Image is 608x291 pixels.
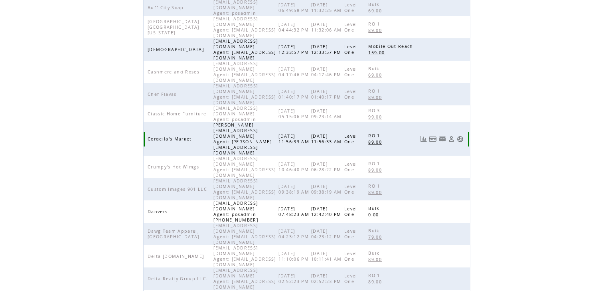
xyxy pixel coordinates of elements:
span: Bulk [368,2,381,7]
span: Custom Images 901 LLC [148,186,209,192]
a: 89.00 [368,139,386,145]
span: 89.00 [368,28,384,33]
span: [DATE] 02:52:23 PM [278,273,311,284]
a: 89.00 [368,278,386,285]
span: [DATE] 09:23:14 AM [311,108,344,119]
span: 89.00 [368,279,384,285]
span: Mobile Out Reach [368,44,415,49]
span: [DATE] 01:40:17 PM [278,89,311,100]
span: Level One [344,133,357,145]
a: 159.00 [368,49,389,56]
span: [DATE] 12:42:40 PM [311,206,343,217]
span: [DATE] 12:33:57 PM [278,44,311,55]
span: ROI1 [368,21,382,27]
span: Delta [DOMAIN_NAME] [148,253,206,259]
span: Level One [344,251,357,262]
a: 89.00 [368,189,386,196]
span: [DATE] 05:15:06 PM [278,108,311,119]
span: [PERSON_NAME][EMAIL_ADDRESS][DOMAIN_NAME] Agent: [PERSON_NAME][EMAIL_ADDRESS][DOMAIN_NAME] [213,122,272,156]
span: Level One [344,22,357,33]
a: View Bills [429,136,437,143]
span: ROI1 [368,161,382,166]
span: 69.00 [368,72,384,78]
span: Level One [344,89,357,100]
span: Level One [344,206,357,217]
span: ROI1 [368,88,382,94]
span: ROI1 [368,183,382,189]
span: Cordelia's Market [148,136,194,142]
span: [EMAIL_ADDRESS][DOMAIN_NAME] Agent: posadmin [PHONE_NUMBER] [213,200,260,223]
span: Danvers [148,209,170,214]
span: [EMAIL_ADDRESS][DOMAIN_NAME] Agent: [EMAIL_ADDRESS][DOMAIN_NAME] [213,61,276,83]
span: [EMAIL_ADDRESS][DOMAIN_NAME] Agent: [EMAIL_ADDRESS][DOMAIN_NAME] [213,38,276,61]
span: [EMAIL_ADDRESS][DOMAIN_NAME] Agent: [EMAIL_ADDRESS][DOMAIN_NAME] [213,245,276,267]
span: [DATE] 11:32:25 AM [311,2,344,13]
span: 79.00 [368,234,384,240]
span: [DATE] 11:56:33 AM [311,133,344,145]
a: View Usage [420,136,427,143]
span: Bulk [368,66,381,71]
span: Delta Realty Group LLC. [148,276,210,281]
span: Bulk [368,206,381,211]
span: [DATE] 10:11:41 AM [311,251,344,262]
span: 89.00 [368,95,384,100]
span: [DATE] 04:44:32 PM [278,22,311,33]
span: Level One [344,2,357,13]
span: 89.00 [368,257,384,262]
span: Bulk [368,250,381,256]
span: [DATE] 11:56:33 AM [278,133,311,145]
span: 0.00 [368,212,381,218]
span: [GEOGRAPHIC_DATA] [GEOGRAPHIC_DATA] [US_STATE] [148,19,199,36]
span: [DATE] 10:46:40 PM [278,161,311,172]
span: [DATE] 04:23:12 PM [278,228,311,240]
span: 89.00 [368,139,384,145]
span: 89.00 [368,190,384,195]
a: 0.00 [368,211,383,218]
a: 89.00 [368,256,386,263]
span: Cashmere and Roses [148,69,201,75]
a: 89.00 [368,27,386,34]
span: 89.00 [368,167,384,173]
span: [EMAIL_ADDRESS][DOMAIN_NAME] Agent: [EMAIL_ADDRESS][DOMAIN_NAME] [213,267,276,290]
span: Level One [344,184,357,195]
span: 99.00 [368,114,384,120]
span: Level One [344,44,357,55]
span: ROI3 [368,108,382,113]
a: 89.00 [368,166,386,173]
span: Crumpy's Hot Wimgs [148,164,201,170]
span: [EMAIL_ADDRESS][DOMAIN_NAME] Agent: [EMAIL_ADDRESS][DOMAIN_NAME] [213,16,276,38]
a: Support [457,136,464,143]
span: [DATE] 02:52:23 PM [311,273,343,284]
span: Dawg Team Apparel,[GEOGRAPHIC_DATA] [148,228,201,240]
span: [EMAIL_ADDRESS][DOMAIN_NAME] Agent: [EMAIL_ADDRESS][DOMAIN_NAME] [213,223,276,245]
span: [EMAIL_ADDRESS][DOMAIN_NAME] Agent: [EMAIL_ADDRESS][DOMAIN_NAME] [213,178,276,200]
span: Chef Flavas [148,91,179,97]
span: [DATE] 06:28:22 PM [311,161,343,172]
span: [DATE] 01:40:17 PM [311,89,343,100]
span: Level One [344,228,357,240]
span: [DEMOGRAPHIC_DATA] [148,47,206,52]
span: Level One [344,161,357,172]
span: Bulk [368,228,381,234]
span: Level One [344,273,357,284]
span: [DATE] 09:38:19 AM [311,184,344,195]
span: [DATE] 12:33:57 PM [311,44,343,55]
span: Level One [344,66,357,77]
span: [EMAIL_ADDRESS][DOMAIN_NAME] Agent: posadmin [213,105,258,122]
a: Resend welcome email to this user [439,135,446,143]
span: 69.00 [368,8,384,14]
span: [DATE] 07:48:23 AM [278,206,311,217]
a: 69.00 [368,7,386,14]
a: 69.00 [368,71,386,78]
span: [DATE] 04:17:46 PM [311,66,343,77]
span: [EMAIL_ADDRESS][DOMAIN_NAME] Agent: [EMAIL_ADDRESS][DOMAIN_NAME] [213,156,276,178]
span: [DATE] 04:17:46 PM [278,66,311,77]
span: ROI1 [368,273,382,278]
span: [DATE] 11:10:06 PM [278,251,311,262]
span: [EMAIL_ADDRESS][DOMAIN_NAME] Agent: [EMAIL_ADDRESS][DOMAIN_NAME] [213,83,276,105]
span: [DATE] 04:23:12 PM [311,228,343,240]
a: 99.00 [368,113,386,120]
a: 79.00 [368,234,386,240]
span: Classic Home Furniture [148,111,208,117]
span: [DATE] 09:38:19 AM [278,184,311,195]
